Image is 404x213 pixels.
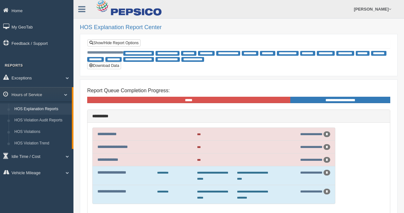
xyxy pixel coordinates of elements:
[11,115,72,126] a: HOS Violation Audit Reports
[87,88,390,94] h4: Report Queue Completion Progress:
[87,62,121,69] button: Download Data
[11,103,72,115] a: HOS Explanation Reports
[88,39,141,46] a: Show/Hide Report Options
[11,126,72,138] a: HOS Violations
[80,24,398,31] h2: HOS Explanation Report Center
[11,138,72,149] a: HOS Violation Trend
